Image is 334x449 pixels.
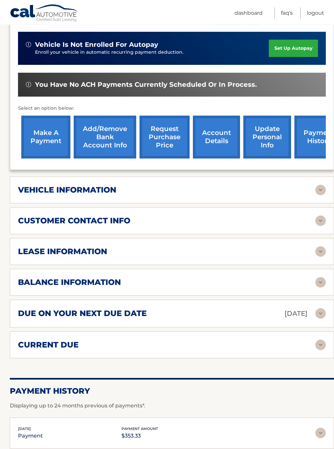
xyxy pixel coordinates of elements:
h2: Payment History [10,386,334,396]
p: $353.33 [121,432,158,441]
img: alert-white.svg [26,82,31,87]
a: FAQ's [281,8,293,19]
img: accordion-rest.svg [315,216,326,226]
p: Enroll your vehicle in automatic recurring payment deduction. [35,49,269,56]
a: Logout [307,8,324,19]
img: accordion-rest.svg [315,277,326,288]
span: vehicle is not enrolled for autopay [35,41,158,49]
p: Select an option below: [18,105,326,113]
span: [DATE] [18,427,31,431]
a: Cal Automotive [10,4,79,23]
h2: balance information [18,278,121,288]
a: set up autopay [269,40,318,57]
img: accordion-rest.svg [315,340,326,350]
p: payment [18,432,43,441]
img: accordion-rest.svg [315,309,326,319]
h2: current due [18,340,79,350]
a: update personal info [243,116,291,159]
a: make a payment [21,116,70,159]
h2: due on your next due date [18,309,147,319]
a: Dashboard [234,8,263,19]
span: You have no ACH payments currently scheduled or in process. [35,81,257,89]
span: payment amount [121,427,158,431]
a: Add/Remove bank account info [74,116,136,159]
h2: customer contact info [18,216,130,226]
a: request purchase price [139,116,190,159]
h2: lease information [18,247,107,257]
img: accordion-rest.svg [315,185,326,196]
h2: vehicle information [18,185,116,195]
img: accordion-rest.svg [315,428,326,439]
img: alert-white.svg [26,42,31,47]
a: account details [193,116,240,159]
img: accordion-rest.svg [315,247,326,257]
p: Displaying up to 24 months previous of payments*. [10,402,334,410]
p: [DATE] [285,308,307,320]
